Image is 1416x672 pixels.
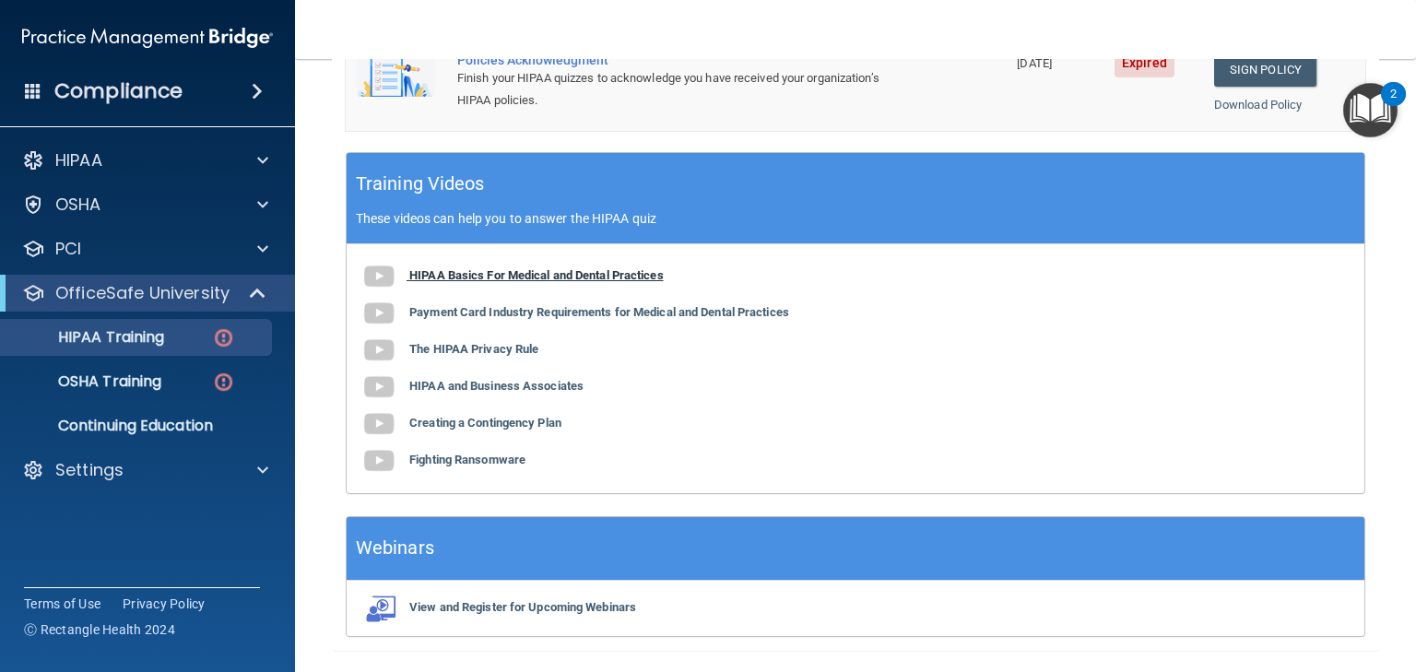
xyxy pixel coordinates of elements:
[12,417,264,435] p: Continuing Education
[24,595,100,613] a: Terms of Use
[409,453,525,466] b: Fighting Ransomware
[55,459,124,481] p: Settings
[12,372,161,391] p: OSHA Training
[356,532,434,564] h5: Webinars
[360,369,397,406] img: gray_youtube_icon.38fcd6cc.png
[55,282,230,304] p: OfficeSafe University
[22,194,268,216] a: OSHA
[409,379,584,393] b: HIPAA and Business Associates
[409,268,664,282] b: HIPAA Basics For Medical and Dental Practices
[360,406,397,442] img: gray_youtube_icon.38fcd6cc.png
[54,78,183,104] h4: Compliance
[212,326,235,349] img: danger-circle.6113f641.png
[55,194,101,216] p: OSHA
[360,442,397,479] img: gray_youtube_icon.38fcd6cc.png
[12,328,164,347] p: HIPAA Training
[360,258,397,295] img: gray_youtube_icon.38fcd6cc.png
[22,459,268,481] a: Settings
[22,149,268,171] a: HIPAA
[55,149,102,171] p: HIPAA
[457,53,914,67] div: Policies Acknowledgment
[212,371,235,394] img: danger-circle.6113f641.png
[356,211,1355,226] p: These videos can help you to answer the HIPAA quiz
[1214,98,1303,112] a: Download Policy
[409,416,561,430] b: Creating a Contingency Plan
[24,620,175,639] span: Ⓒ Rectangle Health 2024
[1017,56,1052,70] span: [DATE]
[22,238,268,260] a: PCI
[55,238,81,260] p: PCI
[457,67,914,112] div: Finish your HIPAA quizzes to acknowledge you have received your organization’s HIPAA policies.
[409,305,789,319] b: Payment Card Industry Requirements for Medical and Dental Practices
[360,295,397,332] img: gray_youtube_icon.38fcd6cc.png
[22,282,267,304] a: OfficeSafe University
[356,168,485,200] h5: Training Videos
[409,342,538,356] b: The HIPAA Privacy Rule
[1390,94,1397,118] div: 2
[1115,48,1174,77] span: Expired
[409,600,636,614] b: View and Register for Upcoming Webinars
[1214,53,1316,87] a: Sign Policy
[360,332,397,369] img: gray_youtube_icon.38fcd6cc.png
[22,19,273,56] img: PMB logo
[123,595,206,613] a: Privacy Policy
[1343,83,1398,137] button: Open Resource Center, 2 new notifications
[360,595,397,622] img: webinarIcon.c7ebbf15.png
